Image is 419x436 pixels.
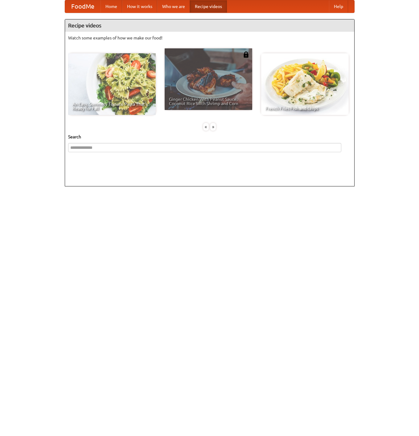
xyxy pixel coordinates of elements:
div: » [210,123,216,131]
a: FoodMe [65,0,101,13]
h4: Recipe videos [65,19,354,32]
div: « [203,123,209,131]
p: Watch some examples of how we make our food! [68,35,351,41]
a: Help [329,0,348,13]
a: Home [101,0,122,13]
span: An Easy, Summery Tomato Pasta That's Ready for Fall [72,102,151,111]
a: How it works [122,0,157,13]
a: French Fries Fish and Chips [261,53,349,115]
a: An Easy, Summery Tomato Pasta That's Ready for Fall [68,53,156,115]
h5: Search [68,134,351,140]
img: 483408.png [243,51,249,58]
a: Recipe videos [190,0,227,13]
span: French Fries Fish and Chips [265,106,344,111]
a: Who we are [157,0,190,13]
